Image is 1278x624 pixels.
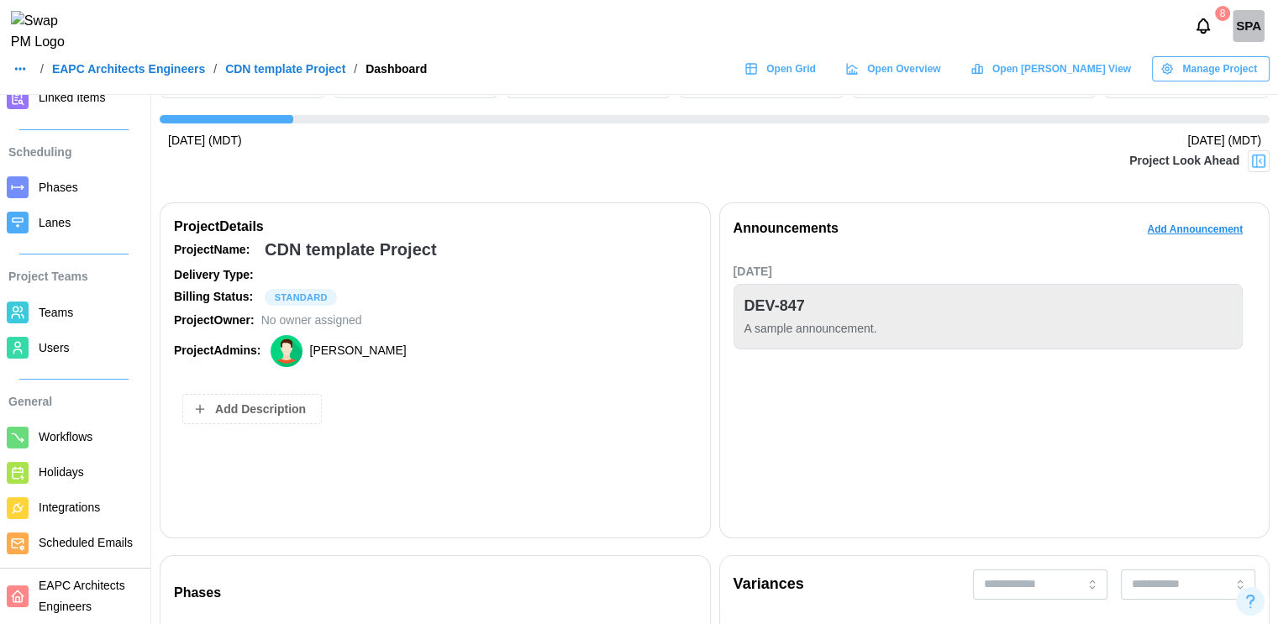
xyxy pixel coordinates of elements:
div: / [354,63,357,75]
span: Add Description [215,395,306,423]
div: DEV-847 [744,295,805,318]
div: Billing Status: [174,288,258,307]
div: Project Look Ahead [1129,152,1239,170]
a: EAPC Architects Engineers [52,63,205,75]
span: Open Grid [766,57,816,81]
span: Scheduled Emails [39,536,133,549]
div: / [40,63,44,75]
div: Announcements [734,218,839,239]
span: Manage Project [1182,57,1257,81]
div: Project Details [174,217,697,238]
span: Workflows [39,430,92,443]
div: [PERSON_NAME] [309,342,406,360]
a: CDN template Project [225,63,345,75]
button: Manage Project [1152,56,1270,81]
div: SPA [1233,10,1265,42]
span: Phases [39,181,78,194]
div: Phases [174,583,703,604]
span: Open Overview [867,57,940,81]
span: Users [39,341,70,354]
button: Notifications [1189,12,1218,40]
a: Open Overview [837,56,954,81]
span: Add Announcement [1147,218,1243,241]
a: Open Grid [736,56,828,81]
a: Open [PERSON_NAME] View [962,56,1144,81]
div: Project Name: [174,241,258,260]
button: Add Announcement [1134,217,1255,242]
div: 8 [1215,6,1230,21]
div: A sample announcement. [744,320,1233,338]
strong: Project Admins: [174,343,260,357]
a: SShetty platform admin [1233,10,1265,42]
span: Open [PERSON_NAME] View [992,57,1131,81]
div: No owner assigned [261,312,362,330]
div: [DATE] (MDT) [168,132,242,150]
strong: Project Owner: [174,313,255,327]
div: Delivery Type: [174,266,258,285]
div: Dashboard [366,63,427,75]
img: Zulqarnain Khalil [271,335,302,367]
button: Add Description [182,394,322,424]
span: Holidays [39,465,84,479]
div: / [213,63,217,75]
div: [DATE] [734,263,1244,281]
div: CDN template Project [265,237,437,263]
img: Swap PM Logo [11,11,79,53]
div: Variances [734,573,804,596]
img: Project Look Ahead Button [1250,153,1267,170]
span: STANDARD [275,290,328,305]
span: Lanes [39,216,71,229]
span: Teams [39,306,73,319]
span: Integrations [39,501,100,514]
div: [DATE] (MDT) [1187,132,1261,150]
span: Linked Items [39,91,105,104]
span: EAPC Architects Engineers [39,579,125,613]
